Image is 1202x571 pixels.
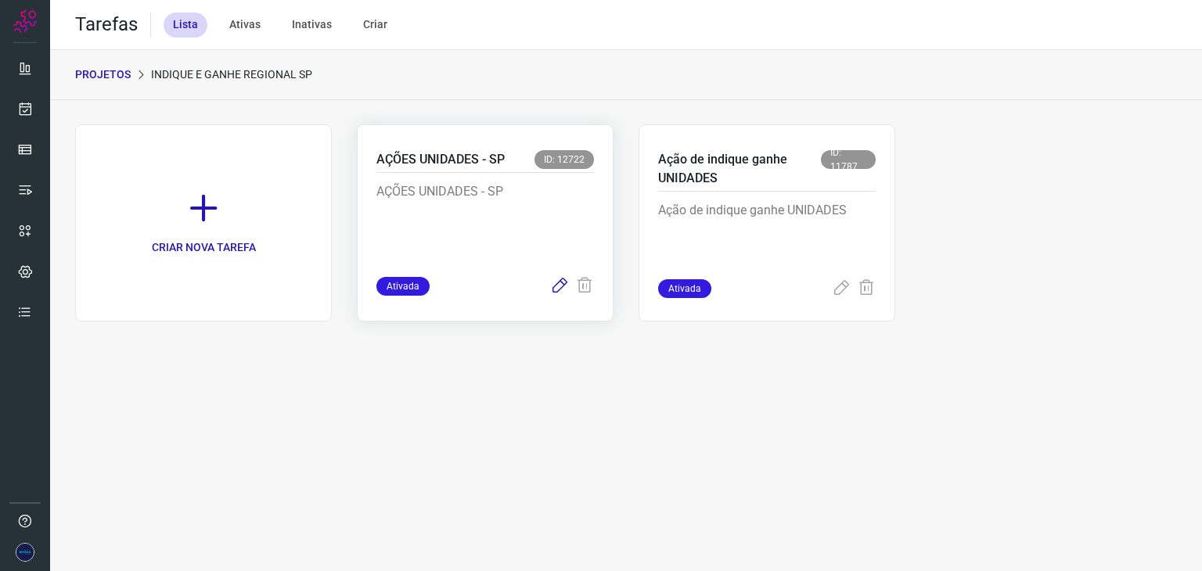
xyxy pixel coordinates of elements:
img: Logo [13,9,37,33]
span: Ativada [658,279,711,298]
span: ID: 11787 [821,150,876,169]
h2: Tarefas [75,13,138,36]
div: Criar [354,13,397,38]
span: ID: 12722 [534,150,594,169]
p: CRIAR NOVA TAREFA [152,239,256,256]
p: Ação de indique ganhe UNIDADES [658,150,821,188]
p: AÇÕES UNIDADES - SP [376,150,505,169]
p: INDIQUE E GANHE REGIONAL SP [151,66,312,83]
div: Ativas [220,13,270,38]
img: 22969f4982dabb06060fe5952c18b817.JPG [16,543,34,562]
p: PROJETOS [75,66,131,83]
div: Inativas [283,13,341,38]
span: Ativada [376,277,430,296]
p: Ação de indique ganhe UNIDADES [658,201,876,279]
div: Lista [164,13,207,38]
a: CRIAR NOVA TAREFA [75,124,332,321]
p: AÇÕES UNIDADES - SP [376,182,594,260]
